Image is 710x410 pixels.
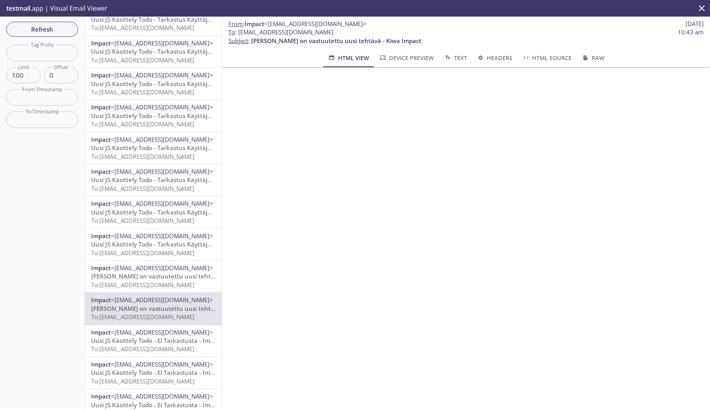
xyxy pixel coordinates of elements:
span: Text [443,53,467,63]
div: Impact<[EMAIL_ADDRESS][DOMAIN_NAME]>Uusi JS Käsittely Todo - Tarkastus Käyttäjällä - ImpactTo:[EM... [85,132,222,164]
p: : [228,28,704,45]
span: Uusi JS Käsittely Todo - Tarkastus Käyttäjällä - Impact [91,240,243,248]
span: [DATE] [686,20,704,28]
span: To: [EMAIL_ADDRESS][DOMAIN_NAME] [91,88,194,96]
div: Impact<[EMAIL_ADDRESS][DOMAIN_NAME]>Uusi JS Käsittely Todo - Tarkastus Käyttäjällä - ImpactTo:[EM... [85,164,222,196]
span: Uusi JS Käsittely Todo - Tarkastus Käyttäjällä - Impact [91,47,243,55]
span: To: [EMAIL_ADDRESS][DOMAIN_NAME] [91,120,194,128]
span: Raw [581,53,604,63]
span: Impact [91,71,111,79]
span: <[EMAIL_ADDRESS][DOMAIN_NAME]> [264,20,366,28]
span: To: [EMAIL_ADDRESS][DOMAIN_NAME] [91,281,194,289]
button: Refresh [6,22,78,37]
span: : [228,20,366,28]
span: 10:43 am [678,28,704,36]
span: From [228,20,243,28]
span: [PERSON_NAME] on vastuutettu uusi tehtävä - Kiwa Impact [251,37,421,45]
span: <[EMAIL_ADDRESS][DOMAIN_NAME]> [111,103,213,111]
span: Subject [228,37,248,45]
div: Impact<[EMAIL_ADDRESS][DOMAIN_NAME]>Uusi JS Käsittely Todo - Tarkastus Käyttäjällä - ImpactTo:[EM... [85,4,222,35]
span: <[EMAIL_ADDRESS][DOMAIN_NAME]> [111,392,213,400]
span: Uusi JS Käsittely Todo - Ei Tarkastusta - Impact [91,369,222,376]
span: Impact [91,39,111,47]
span: Impact [91,232,111,240]
span: Impact [245,20,264,28]
span: To: [EMAIL_ADDRESS][DOMAIN_NAME] [91,249,194,257]
span: Impact [91,199,111,207]
div: Impact<[EMAIL_ADDRESS][DOMAIN_NAME]>Uusi JS Käsittely Todo - Ei Tarkastusta - ImpactTo:[EMAIL_ADD... [85,325,222,357]
span: To: [EMAIL_ADDRESS][DOMAIN_NAME] [91,216,194,224]
span: Impact [91,135,111,143]
span: To: [EMAIL_ADDRESS][DOMAIN_NAME] [91,345,194,353]
div: Impact<[EMAIL_ADDRESS][DOMAIN_NAME]>Uusi JS Käsittely Todo - Tarkastus Käyttäjällä - ImpactTo:[EM... [85,100,222,132]
span: To [228,28,235,36]
div: Impact<[EMAIL_ADDRESS][DOMAIN_NAME]>Uusi JS Käsittely Todo - Tarkastus Käyttäjällä - ImpactTo:[EM... [85,68,222,100]
span: Uusi JS Käsittely Todo - Tarkastus Käyttäjällä - Impact [91,144,243,152]
span: Impact [91,328,111,336]
span: Uusi JS Käsittely Todo - Tarkastus Käyttäjällä - Impact [91,80,243,88]
span: To: [EMAIL_ADDRESS][DOMAIN_NAME] [91,24,194,32]
span: [PERSON_NAME] on vastuutettu uusi tehtävä - Kiwa Impact [91,305,261,312]
span: <[EMAIL_ADDRESS][DOMAIN_NAME]> [111,232,213,240]
span: Impact [91,360,111,368]
span: To: [EMAIL_ADDRESS][DOMAIN_NAME] [91,377,194,385]
span: Uusi JS Käsittely Todo - Tarkastus Käyttäjällä - Impact [91,112,243,120]
span: <[EMAIL_ADDRESS][DOMAIN_NAME]> [111,39,213,47]
span: <[EMAIL_ADDRESS][DOMAIN_NAME]> [111,296,213,304]
span: testmail [6,4,30,13]
span: Impact [91,296,111,304]
span: Device Preview [379,53,434,63]
span: <[EMAIL_ADDRESS][DOMAIN_NAME]> [111,328,213,336]
span: HTML View [327,53,369,63]
span: HTML Source [522,53,572,63]
span: <[EMAIL_ADDRESS][DOMAIN_NAME]> [111,71,213,79]
span: <[EMAIL_ADDRESS][DOMAIN_NAME]> [111,199,213,207]
span: : [EMAIL_ADDRESS][DOMAIN_NAME] [228,28,333,36]
span: Uusi JS Käsittely Todo - Ei Tarkastusta - Impact [91,337,222,344]
span: Uusi JS Käsittely Todo - Ei Tarkastusta - Impact [91,401,222,409]
span: To: [EMAIL_ADDRESS][DOMAIN_NAME] [91,184,194,192]
span: Uusi JS Käsittely Todo - Tarkastus Käyttäjällä - Impact [91,176,243,184]
div: Impact<[EMAIL_ADDRESS][DOMAIN_NAME]>Uusi JS Käsittely Todo - Tarkastus Käyttäjällä - ImpactTo:[EM... [85,36,222,68]
span: <[EMAIL_ADDRESS][DOMAIN_NAME]> [111,167,213,175]
div: Impact<[EMAIL_ADDRESS][DOMAIN_NAME]>Uusi JS Käsittely Todo - Tarkastus Käyttäjällä - ImpactTo:[EM... [85,196,222,228]
div: Impact<[EMAIL_ADDRESS][DOMAIN_NAME]>Uusi JS Käsittely Todo - Ei Tarkastusta - ImpactTo:[EMAIL_ADD... [85,357,222,389]
span: <[EMAIL_ADDRESS][DOMAIN_NAME]> [111,135,213,143]
span: Impact [91,264,111,272]
span: Uusi JS Käsittely Todo - Tarkastus Käyttäjällä - Impact [91,208,243,216]
span: To: [EMAIL_ADDRESS][DOMAIN_NAME] [91,313,194,321]
span: <[EMAIL_ADDRESS][DOMAIN_NAME]> [111,264,213,272]
div: Impact<[EMAIL_ADDRESS][DOMAIN_NAME]>[PERSON_NAME] on vastuutettu uusi tehtävä - Kiwa ImpactTo:[EM... [85,293,222,324]
div: Impact<[EMAIL_ADDRESS][DOMAIN_NAME]>[PERSON_NAME] on vastuutettu uusi tehtävä - Kiwa ImpactTo:[EM... [85,261,222,292]
div: Impact<[EMAIL_ADDRESS][DOMAIN_NAME]>Uusi JS Käsittely Todo - Tarkastus Käyttäjällä - ImpactTo:[EM... [85,229,222,260]
span: <[EMAIL_ADDRESS][DOMAIN_NAME]> [111,360,213,368]
span: Impact [91,167,111,175]
span: Refresh [13,24,72,34]
span: Headers [476,53,512,63]
span: To: [EMAIL_ADDRESS][DOMAIN_NAME] [91,56,194,64]
span: Impact [91,103,111,111]
span: To: [EMAIL_ADDRESS][DOMAIN_NAME] [91,152,194,160]
span: Impact [91,392,111,400]
span: [PERSON_NAME] on vastuutettu uusi tehtävä - Kiwa Impact [91,272,261,280]
span: Uusi JS Käsittely Todo - Tarkastus Käyttäjällä - Impact [91,15,243,23]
